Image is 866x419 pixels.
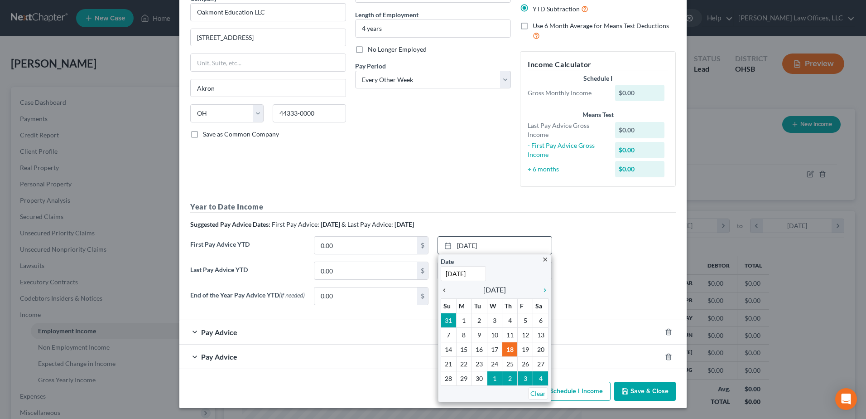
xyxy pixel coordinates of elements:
td: 11 [502,328,518,342]
div: Schedule I [528,74,668,83]
input: Search company by name... [190,3,346,21]
span: Pay Period [355,62,386,70]
td: 3 [518,371,533,386]
h5: Year to Date Income [190,201,676,213]
button: Add Schedule I Income [520,382,611,401]
strong: Suggested Pay Advice Dates: [190,220,270,228]
th: Sa [533,299,548,313]
td: 14 [441,342,457,357]
td: 2 [502,371,518,386]
th: F [518,299,533,313]
th: M [456,299,471,313]
strong: [DATE] [321,220,340,228]
div: Means Test [528,110,668,119]
td: 19 [518,342,533,357]
label: Length of Employment [355,10,419,19]
td: 23 [471,357,487,371]
i: chevron_right [537,287,548,294]
td: 4 [533,371,548,386]
td: 2 [471,313,487,328]
input: 0.00 [314,287,417,305]
td: 12 [518,328,533,342]
input: 0.00 [314,262,417,279]
div: $0.00 [615,142,665,158]
td: 7 [441,328,457,342]
td: 28 [441,371,457,386]
a: chevron_right [537,284,548,295]
i: chevron_left [441,287,452,294]
a: [DATE] [438,237,552,254]
td: 9 [471,328,487,342]
div: Last Pay Advice Gross Income [523,121,611,139]
h5: Income Calculator [528,59,668,70]
td: 1 [456,313,471,328]
td: 20 [533,342,548,357]
td: 18 [502,342,518,357]
input: 1/1/2013 [441,266,486,281]
td: 22 [456,357,471,371]
td: 29 [456,371,471,386]
span: YTD Subtraction [533,5,580,13]
div: Open Intercom Messenger [835,388,857,410]
i: close [542,256,548,263]
td: 21 [441,357,457,371]
span: [DATE] [483,284,506,295]
th: Th [502,299,518,313]
div: $0.00 [615,85,665,101]
div: $ [417,237,428,254]
td: 25 [502,357,518,371]
td: 8 [456,328,471,342]
label: Date [441,257,454,266]
td: 3 [487,313,502,328]
span: Pay Advice [201,352,237,361]
a: close [542,254,548,264]
th: W [487,299,502,313]
div: $0.00 [615,122,665,138]
span: No Longer Employed [368,45,427,53]
span: Save as Common Company [203,130,279,138]
td: 31 [441,313,457,328]
span: (if needed) [279,291,305,299]
td: 1 [487,371,502,386]
span: Pay Advice [201,328,237,336]
td: 10 [487,328,502,342]
td: 5 [518,313,533,328]
div: ÷ 6 months [523,165,611,174]
a: chevron_left [441,284,452,295]
td: 4 [502,313,518,328]
input: Unit, Suite, etc... [191,54,346,71]
td: 26 [518,357,533,371]
th: Tu [471,299,487,313]
strong: [DATE] [395,220,414,228]
div: Gross Monthly Income [523,88,611,97]
td: 6 [533,313,548,328]
td: 17 [487,342,502,357]
td: 27 [533,357,548,371]
div: - First Pay Advice Gross Income [523,141,611,159]
a: Clear [528,387,548,400]
label: Last Pay Advice YTD [186,262,309,287]
td: 24 [487,357,502,371]
th: Su [441,299,457,313]
input: Enter address... [191,29,346,46]
span: & Last Pay Advice: [342,220,393,228]
td: 13 [533,328,548,342]
div: $0.00 [615,161,665,177]
td: 30 [471,371,487,386]
td: 15 [456,342,471,357]
div: $ [417,262,428,279]
span: First Pay Advice: [272,220,319,228]
input: ex: 2 years [356,20,510,37]
label: End of the Year Pay Advice YTD [186,287,309,312]
div: $ [417,287,428,305]
input: Enter city... [191,79,346,97]
span: Use 6 Month Average for Means Test Deductions [533,22,669,29]
input: 0.00 [314,237,417,254]
td: 16 [471,342,487,357]
button: Save & Close [614,382,676,401]
input: Enter zip... [273,104,346,122]
label: First Pay Advice YTD [186,236,309,262]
